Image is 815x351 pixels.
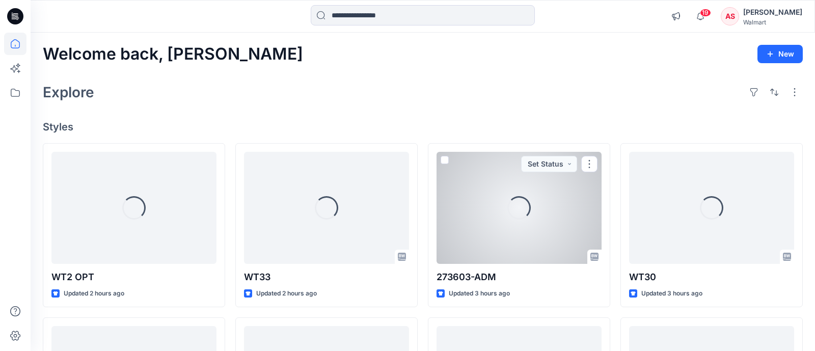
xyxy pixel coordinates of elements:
[43,45,303,64] h2: Welcome back, [PERSON_NAME]
[244,270,409,284] p: WT33
[43,84,94,100] h2: Explore
[700,9,711,17] span: 19
[743,6,802,18] div: [PERSON_NAME]
[43,121,803,133] h4: Styles
[757,45,803,63] button: New
[721,7,739,25] div: AS
[64,288,124,299] p: Updated 2 hours ago
[641,288,702,299] p: Updated 3 hours ago
[743,18,802,26] div: Walmart
[51,270,216,284] p: WT2 OPT
[437,270,602,284] p: 273603-ADM
[629,270,794,284] p: WT30
[449,288,510,299] p: Updated 3 hours ago
[256,288,317,299] p: Updated 2 hours ago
